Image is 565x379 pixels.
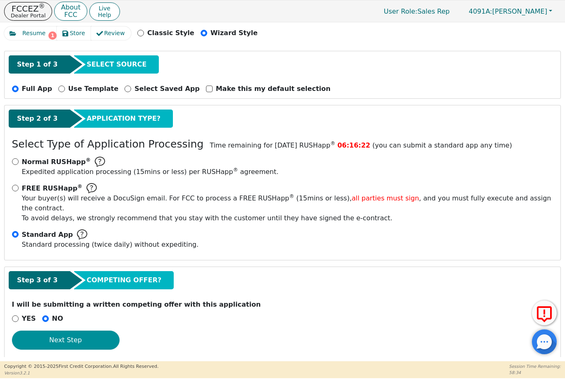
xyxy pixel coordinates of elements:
[98,12,111,18] span: Help
[532,300,557,325] button: Report Error to FCC
[22,158,91,166] span: Normal RUSHapp
[113,364,158,369] span: All Rights Reserved.
[211,28,258,38] p: Wizard Style
[509,363,561,369] p: Session Time Remaining:
[70,29,85,38] span: Store
[372,141,512,149] span: (you can submit a standard app any time)
[384,7,417,15] span: User Role :
[469,7,547,15] span: [PERSON_NAME]
[39,2,45,10] sup: ®
[22,230,73,240] span: Standard App
[376,3,458,19] p: Sales Rep
[352,194,419,202] span: all parties must sign
[147,28,194,38] p: Classic Style
[22,193,553,223] span: To avoid delays, we strongly recommend that you stay with the customer until they have signed the...
[86,183,97,193] img: Help Bubble
[52,314,63,324] p: NO
[98,5,111,12] span: Live
[86,60,146,69] span: SELECT SOURCE
[216,84,331,94] p: Make this my default selection
[134,84,199,94] p: Select Saved App
[57,26,91,40] button: Store
[86,157,91,163] sup: ®
[77,229,87,240] img: Help Bubble
[338,141,371,149] span: 06:16:22
[460,5,561,18] button: 4091A:[PERSON_NAME]
[4,363,158,370] p: Copyright © 2015- 2025 First Credit Corporation.
[22,184,83,192] span: FREE RUSHapp
[17,275,57,285] span: Step 3 of 3
[4,26,57,40] button: Resume1
[77,184,82,189] sup: ®
[22,194,551,212] span: Your buyer(s) will receive a DocuSign email. For FCC to process a FREE RUSHapp ( 15 mins or less)...
[509,369,561,376] p: 58:34
[104,29,125,38] span: Review
[11,13,45,18] p: Dealer Portal
[289,193,294,199] sup: ®
[17,60,57,69] span: Step 1 of 3
[86,114,160,124] span: APPLICATION TYPE?
[68,84,118,94] p: Use Template
[22,241,199,248] span: Standard processing (twice daily) without expediting.
[22,84,52,94] p: Full App
[4,370,158,376] p: Version 3.2.1
[17,114,57,124] span: Step 2 of 3
[376,3,458,19] a: User Role:Sales Rep
[12,138,204,150] h3: Select Type of Application Processing
[89,2,120,21] button: LiveHelp
[330,141,335,146] sup: ®
[469,7,492,15] span: 4091A:
[11,5,45,13] p: FCCEZ
[22,168,279,176] span: Expedited application processing ( 15 mins or less) per RUSHapp agreement.
[61,12,80,18] p: FCC
[95,157,105,167] img: Help Bubble
[22,314,36,324] p: YES
[61,4,80,11] p: About
[4,2,52,21] button: FCCEZ®Dealer Portal
[233,167,238,173] sup: ®
[86,275,161,285] span: COMPETING OFFER?
[54,2,87,21] button: AboutFCC
[91,26,131,40] button: Review
[22,29,45,38] span: Resume
[48,31,57,40] span: 1
[210,141,335,149] span: Time remaining for [DATE] RUSHapp
[12,300,553,310] p: I will be submitting a written competing offer with this application
[12,331,120,350] button: Next Step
